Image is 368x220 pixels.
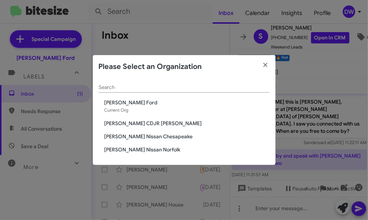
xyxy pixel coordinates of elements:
[105,146,270,153] span: [PERSON_NAME] Nissan Norfolk
[99,61,202,73] h2: Please Select an Organization
[105,133,270,140] span: [PERSON_NAME] Nissan Chesapeake
[105,120,270,127] span: [PERSON_NAME] CDJR [PERSON_NAME]
[105,99,270,106] span: [PERSON_NAME] Ford
[105,107,129,113] span: Current Org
